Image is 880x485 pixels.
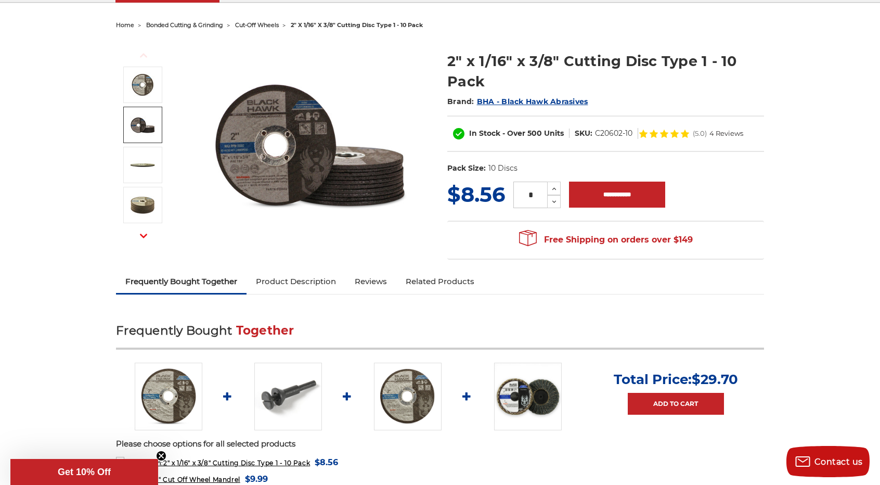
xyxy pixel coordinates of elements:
span: Together [236,323,294,338]
img: 2" x 1/16" x 3/8" Cut Off Wheel [135,363,202,430]
span: Get 10% Off [58,467,111,477]
span: In Stock [469,129,500,138]
img: 2" x 1/16" x 3/8" Cut Off Wheel [130,72,156,98]
span: Units [544,129,564,138]
h1: 2" x 1/16" x 3/8" Cutting Disc Type 1 - 10 Pack [447,51,764,92]
span: 3/8" x 1/4" Cut Off Wheel Mandrel [130,476,240,483]
a: Product Description [247,270,345,293]
p: Total Price: [614,371,738,388]
a: cut-off wheels [235,21,279,29]
dd: 10 Discs [488,163,517,174]
dd: C20602-10 [595,128,632,139]
button: Contact us [786,446,870,477]
div: Get 10% OffClose teaser [10,459,158,485]
button: Previous [131,44,156,67]
button: Close teaser [156,451,166,461]
span: $8.56 [447,182,505,207]
button: Next [131,225,156,247]
span: $29.70 [692,371,738,388]
a: Add to Cart [628,393,724,415]
img: 2" x 1/16" x 3/8" Cutting Disc [130,112,156,138]
a: home [116,21,134,29]
span: Free Shipping on orders over $149 [519,229,693,250]
span: 500 [527,129,542,138]
a: Reviews [345,270,396,293]
span: 2" x 1/16" x 3/8" cutting disc type 1 - 10 pack [291,21,423,29]
span: Brand: [447,97,474,106]
dt: Pack Size: [447,163,486,174]
span: 4 Reviews [709,130,743,137]
span: (5.0) [693,130,707,137]
img: 2 inch cut off wheel 10 pack [130,192,156,218]
span: $8.56 [315,455,338,469]
span: 2" x 1/16" x 3/8" Cutting Disc Type 1 - 10 Pack [130,459,310,467]
img: 2 Cutting Disc Long Lasting [130,152,156,178]
span: - Over [502,129,525,138]
a: BHA - Black Hawk Abrasives [477,97,588,106]
dt: SKU: [575,128,592,139]
p: Please choose options for all selected products [116,438,764,450]
a: Related Products [396,270,484,293]
a: Frequently Bought Together [116,270,247,293]
span: Frequently Bought [116,323,232,338]
a: bonded cutting & grinding [146,21,223,29]
img: 2" x 1/16" x 3/8" Cut Off Wheel [205,40,413,248]
span: Contact us [814,457,863,467]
